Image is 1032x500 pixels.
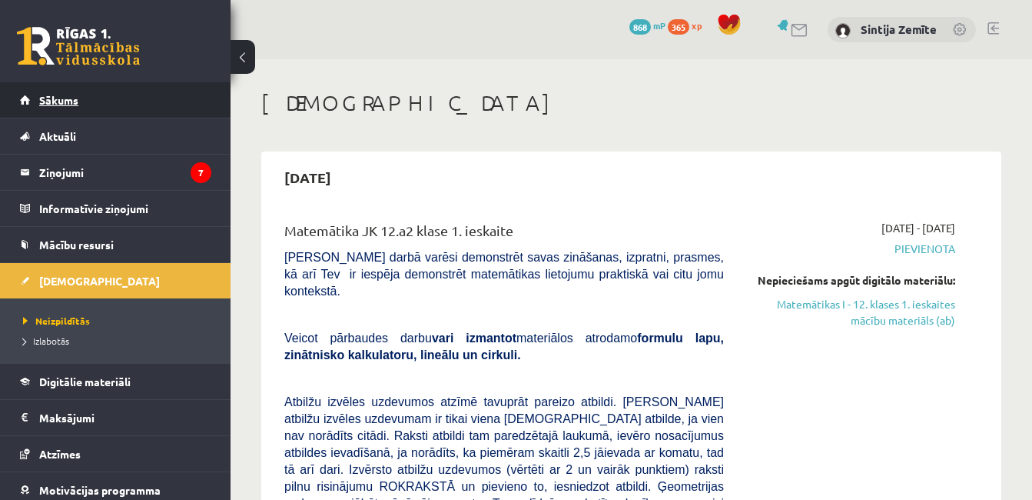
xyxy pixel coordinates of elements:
[39,400,211,435] legend: Maksājumi
[20,118,211,154] a: Aktuāli
[881,220,955,236] span: [DATE] - [DATE]
[20,400,211,435] a: Maksājumi
[20,364,211,399] a: Digitālie materiāli
[668,19,709,32] a: 365 xp
[39,274,160,288] span: [DEMOGRAPHIC_DATA]
[747,296,955,328] a: Matemātikas I - 12. klases 1. ieskaites mācību materiāls (ab)
[284,332,724,362] span: Veicot pārbaudes darbu materiālos atrodamo
[629,19,665,32] a: 868 mP
[23,334,215,348] a: Izlabotās
[39,238,114,252] span: Mācību resursi
[653,19,665,32] span: mP
[20,263,211,298] a: [DEMOGRAPHIC_DATA]
[39,155,211,190] legend: Ziņojumi
[39,447,81,461] span: Atzīmes
[861,22,937,37] a: Sintija Zemīte
[284,332,724,362] b: formulu lapu, zinātnisko kalkulatoru, lineālu un cirkuli.
[20,82,211,118] a: Sākums
[284,251,724,298] span: [PERSON_NAME] darbā varēsi demonstrēt savas zināšanas, izpratni, prasmes, kā arī Tev ir iespēja d...
[23,315,90,327] span: Neizpildītās
[747,241,955,257] span: Pievienota
[747,272,955,288] div: Nepieciešams apgūt digitālo materiālu:
[20,191,211,226] a: Informatīvie ziņojumi
[39,483,161,497] span: Motivācijas programma
[261,90,1001,116] h1: [DEMOGRAPHIC_DATA]
[835,23,851,38] img: Sintija Zemīte
[39,93,78,107] span: Sākums
[269,159,347,195] h2: [DATE]
[20,155,211,190] a: Ziņojumi7
[39,375,131,388] span: Digitālie materiāli
[191,162,211,183] i: 7
[20,436,211,472] a: Atzīmes
[284,220,724,248] div: Matemātika JK 12.a2 klase 1. ieskaite
[23,335,69,347] span: Izlabotās
[39,191,211,226] legend: Informatīvie ziņojumi
[692,19,702,32] span: xp
[432,332,516,345] b: vari izmantot
[39,129,76,143] span: Aktuāli
[23,314,215,328] a: Neizpildītās
[20,227,211,262] a: Mācību resursi
[629,19,651,35] span: 868
[668,19,689,35] span: 365
[17,27,140,65] a: Rīgas 1. Tālmācības vidusskola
